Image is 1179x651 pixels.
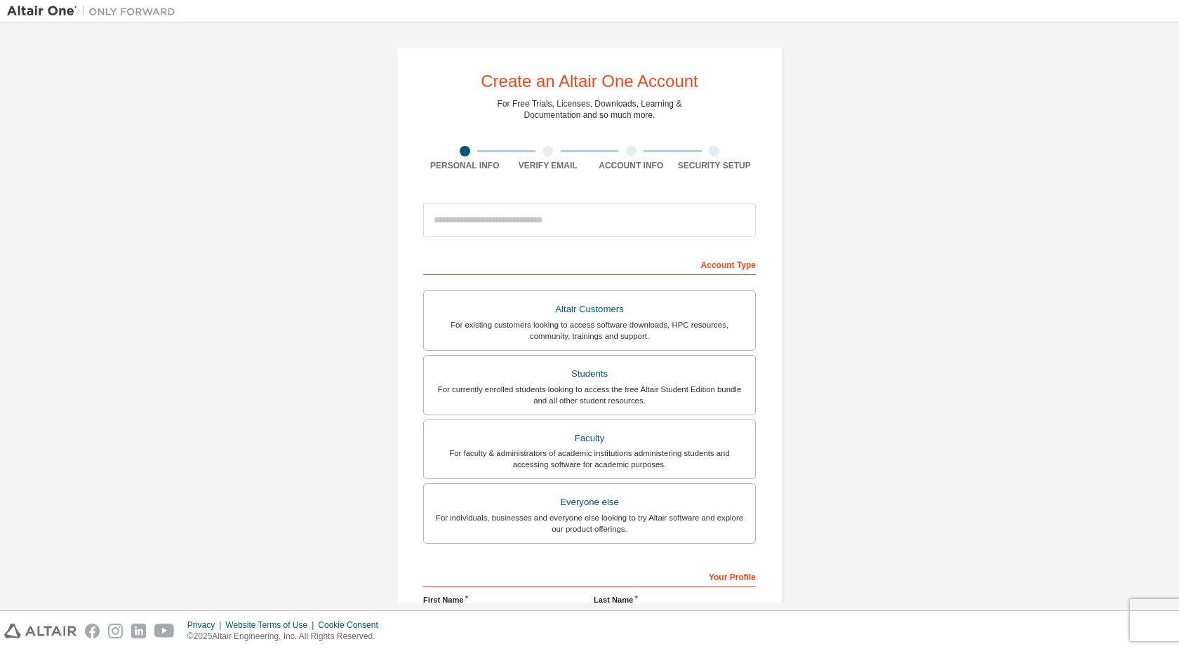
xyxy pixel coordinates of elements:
[432,364,747,384] div: Students
[498,98,682,121] div: For Free Trials, Licenses, Downloads, Learning & Documentation and so much more.
[187,619,225,631] div: Privacy
[7,4,182,18] img: Altair One
[594,594,756,605] label: Last Name
[187,631,387,643] p: © 2025 Altair Engineering, Inc. All Rights Reserved.
[4,624,76,638] img: altair_logo.svg
[507,160,590,171] div: Verify Email
[423,160,507,171] div: Personal Info
[318,619,386,631] div: Cookie Consent
[432,512,747,535] div: For individuals, businesses and everyone else looking to try Altair software and explore our prod...
[432,384,747,406] div: For currently enrolled students looking to access the free Altair Student Edition bundle and all ...
[432,492,747,512] div: Everyone else
[432,300,747,319] div: Altair Customers
[423,253,756,275] div: Account Type
[481,73,698,90] div: Create an Altair One Account
[589,160,673,171] div: Account Info
[673,160,757,171] div: Security Setup
[423,594,585,605] label: First Name
[154,624,175,638] img: youtube.svg
[85,624,100,638] img: facebook.svg
[131,624,146,638] img: linkedin.svg
[432,319,747,342] div: For existing customers looking to access software downloads, HPC resources, community, trainings ...
[432,429,747,448] div: Faculty
[432,448,747,470] div: For faculty & administrators of academic institutions administering students and accessing softwa...
[423,565,756,587] div: Your Profile
[108,624,123,638] img: instagram.svg
[225,619,318,631] div: Website Terms of Use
